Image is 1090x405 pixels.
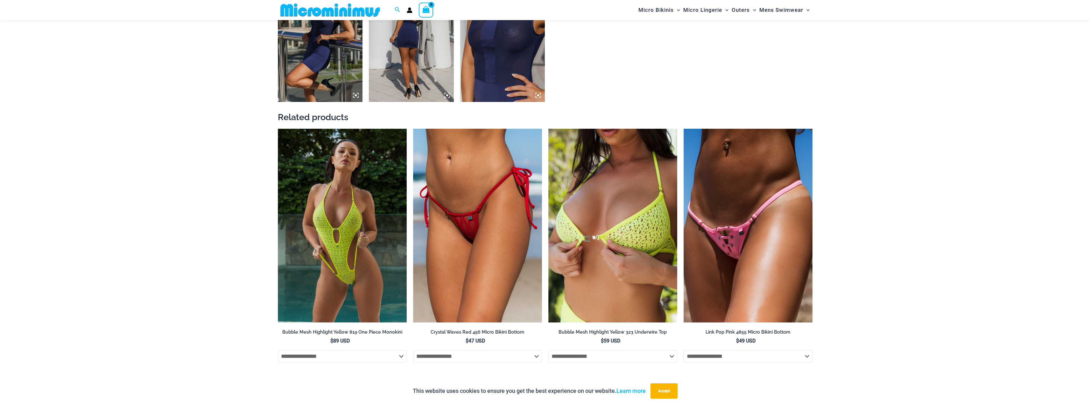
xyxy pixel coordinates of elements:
[407,7,412,13] a: Account icon link
[601,338,620,344] bdi: 59 USD
[650,383,678,399] button: Accept
[638,2,674,18] span: Micro Bikinis
[736,338,756,344] bdi: 49 USD
[548,129,677,322] a: Bubble Mesh Highlight Yellow 323 Underwire Top 01Bubble Mesh Highlight Yellow 323 Underwire Top 4...
[278,129,407,322] a: Bubble Mesh Highlight Yellow 819 One Piece 02Bubble Mesh Highlight Yellow 819 One Piece 06Bubble ...
[413,129,542,322] a: Crystal Waves 456 Bottom 02Crystal Waves 456 Bottom 01Crystal Waves 456 Bottom 01
[548,329,677,337] a: Bubble Mesh Highlight Yellow 323 Underwire Top
[674,2,680,18] span: Menu Toggle
[330,338,350,344] bdi: 89 USD
[413,329,542,335] h2: Crystal Waves Red 456 Micro Bikini Bottom
[278,329,407,337] a: Bubble Mesh Highlight Yellow 819 One Piece Monokini
[419,3,433,17] a: View Shopping Cart, empty
[330,338,333,344] span: $
[803,2,810,18] span: Menu Toggle
[730,2,758,18] a: OutersMenu ToggleMenu Toggle
[750,2,756,18] span: Menu Toggle
[722,2,728,18] span: Menu Toggle
[637,2,682,18] a: Micro BikinisMenu ToggleMenu Toggle
[684,129,812,322] img: Link Pop Pink 4855 Bottom 01
[684,329,812,335] h2: Link Pop Pink 4855 Micro Bikini Bottom
[683,2,722,18] span: Micro Lingerie
[466,338,485,344] bdi: 47 USD
[413,129,542,322] img: Crystal Waves 456 Bottom 01
[636,1,812,19] nav: Site Navigation
[413,386,646,396] p: This website uses cookies to ensure you get the best experience on our website.
[548,329,677,335] h2: Bubble Mesh Highlight Yellow 323 Underwire Top
[278,3,383,17] img: MM SHOP LOGO FLAT
[684,129,812,322] a: Link Pop Pink 4855 Bottom 01Link Pop Pink 3070 Top 4855 Bottom 03Link Pop Pink 3070 Top 4855 Bott...
[278,129,407,322] img: Bubble Mesh Highlight Yellow 819 One Piece 02
[466,338,468,344] span: $
[759,2,803,18] span: Mens Swimwear
[548,129,677,322] img: Bubble Mesh Highlight Yellow 323 Underwire Top 01
[732,2,750,18] span: Outers
[278,112,812,123] h2: Related products
[616,387,646,394] a: Learn more
[684,329,812,337] a: Link Pop Pink 4855 Micro Bikini Bottom
[278,329,407,335] h2: Bubble Mesh Highlight Yellow 819 One Piece Monokini
[758,2,811,18] a: Mens SwimwearMenu ToggleMenu Toggle
[413,329,542,337] a: Crystal Waves Red 456 Micro Bikini Bottom
[601,338,604,344] span: $
[395,6,400,14] a: Search icon link
[682,2,730,18] a: Micro LingerieMenu ToggleMenu Toggle
[736,338,739,344] span: $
